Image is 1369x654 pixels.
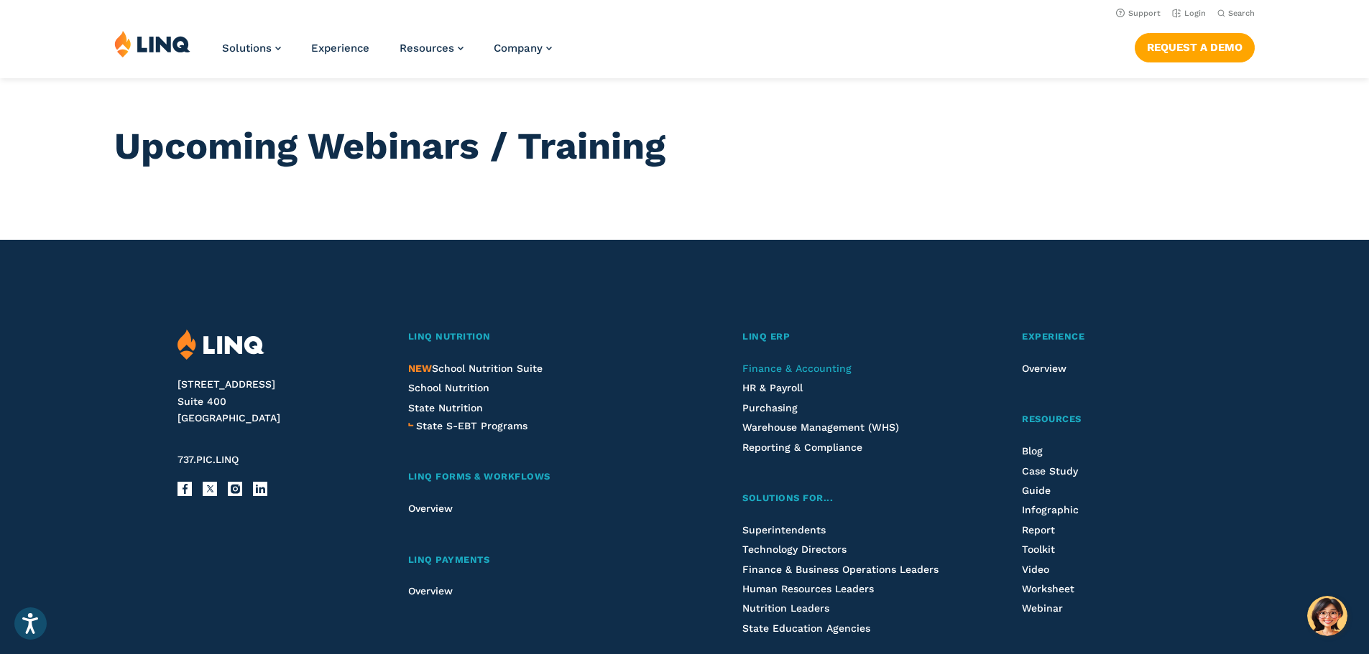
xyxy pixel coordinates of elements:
a: Overview [408,503,453,514]
a: Video [1022,564,1049,575]
a: Infographic [1022,504,1079,515]
a: LINQ Payments [408,553,668,568]
a: LinkedIn [253,482,267,496]
a: LINQ Nutrition [408,330,668,345]
a: Finance & Accounting [742,363,852,374]
a: Facebook [178,482,192,496]
a: Support [1116,9,1161,18]
a: Instagram [228,482,242,496]
span: 737.PIC.LINQ [178,454,239,465]
a: Resources [400,42,464,55]
span: Company [494,42,543,55]
a: Purchasing [742,402,798,414]
a: Superintendents [742,524,826,536]
a: Finance & Business Operations Leaders [742,564,939,575]
span: NEW [408,363,432,374]
span: Search [1228,9,1255,18]
a: Overview [408,585,453,597]
a: Warehouse Management (WHS) [742,421,899,433]
a: Company [494,42,552,55]
h1: Upcoming Webinars / Training [114,125,1255,168]
a: LINQ Forms & Workflows [408,470,668,485]
a: Blog [1022,445,1043,457]
span: LINQ ERP [742,331,790,342]
a: Request a Demo [1135,33,1255,62]
a: School Nutrition [408,382,489,393]
span: Experience [1022,331,1084,342]
span: LINQ Payments [408,554,490,565]
span: LINQ Nutrition [408,331,491,342]
a: State Nutrition [408,402,483,414]
a: NEWSchool Nutrition Suite [408,363,543,374]
nav: Primary Navigation [222,30,552,78]
button: Hello, have a question? Let’s chat. [1307,596,1347,636]
span: School Nutrition Suite [408,363,543,374]
a: Human Resources Leaders [742,583,874,594]
a: State Education Agencies [742,622,870,634]
a: Reporting & Compliance [742,442,862,453]
span: LINQ Forms & Workflows [408,471,550,482]
a: Solutions [222,42,281,55]
span: State S-EBT Programs [416,420,527,431]
a: X [203,482,217,496]
address: [STREET_ADDRESS] Suite 400 [GEOGRAPHIC_DATA] [178,376,374,427]
img: LINQ | K‑12 Software [114,30,190,57]
a: Report [1022,524,1055,536]
a: Toolkit [1022,543,1055,555]
button: Open Search Bar [1217,8,1255,19]
span: Resources [400,42,454,55]
img: LINQ | K‑12 Software [178,330,264,360]
span: Solutions [222,42,272,55]
span: Resources [1022,414,1082,424]
a: LINQ ERP [742,330,946,345]
a: State S-EBT Programs [416,418,527,434]
a: Login [1172,9,1206,18]
a: Experience [311,42,369,55]
a: Guide [1022,485,1051,496]
a: Experience [1022,330,1191,345]
a: Resources [1022,412,1191,427]
a: Case Study [1022,465,1078,477]
a: Overview [1022,363,1066,374]
a: Nutrition Leaders [742,602,829,614]
a: HR & Payroll [742,382,803,393]
nav: Button Navigation [1135,30,1255,62]
a: Worksheet [1022,583,1074,594]
a: Technology Directors [742,543,847,555]
a: Webinar [1022,602,1063,614]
